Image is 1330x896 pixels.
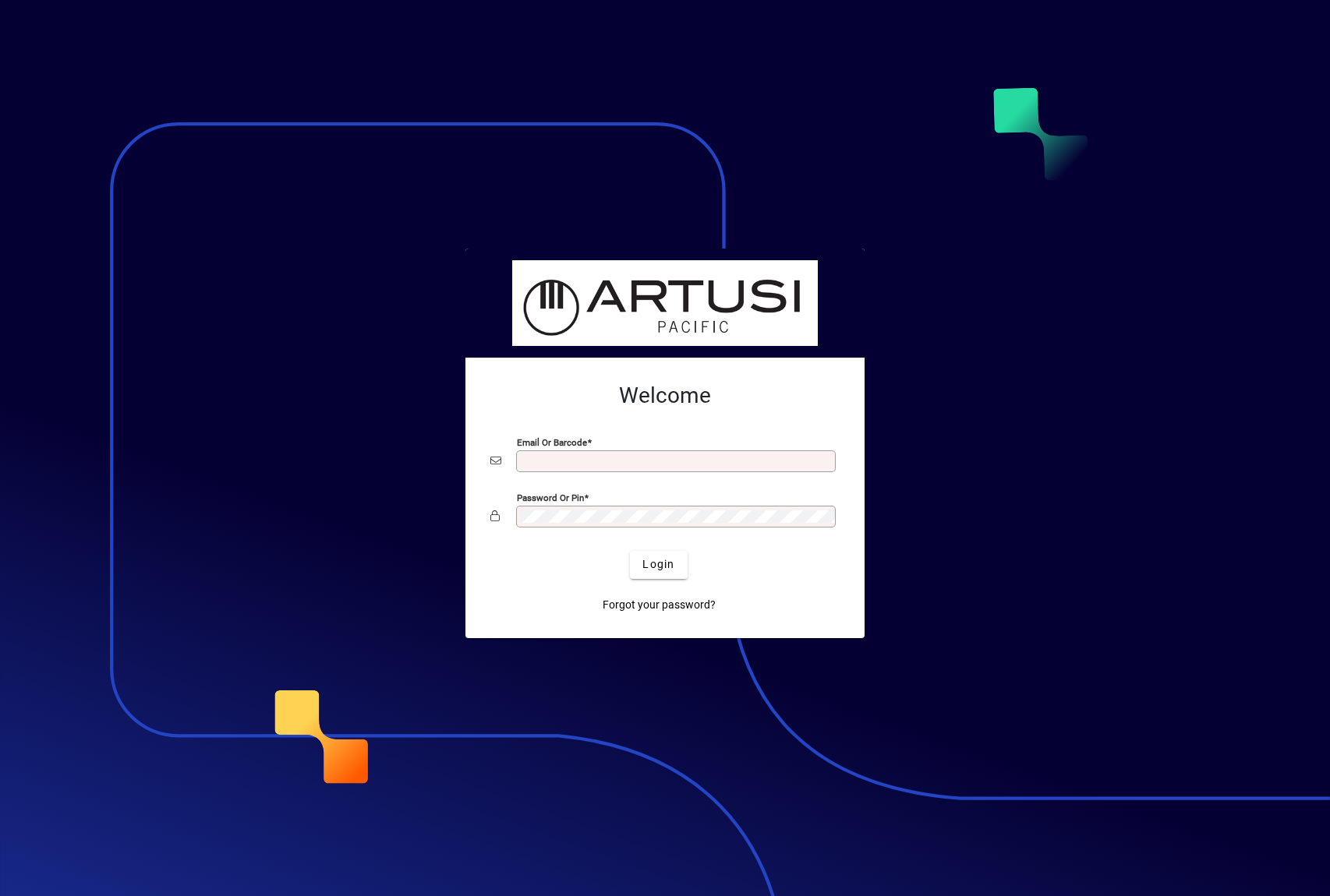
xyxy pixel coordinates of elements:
[630,551,687,579] button: Login
[490,383,840,409] h2: Welcome
[517,436,587,447] mat-label: Email or Barcode
[642,556,674,573] span: Login
[603,597,716,613] span: Forgot your password?
[517,492,584,503] mat-label: Password or Pin
[596,591,722,619] a: Forgot your password?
